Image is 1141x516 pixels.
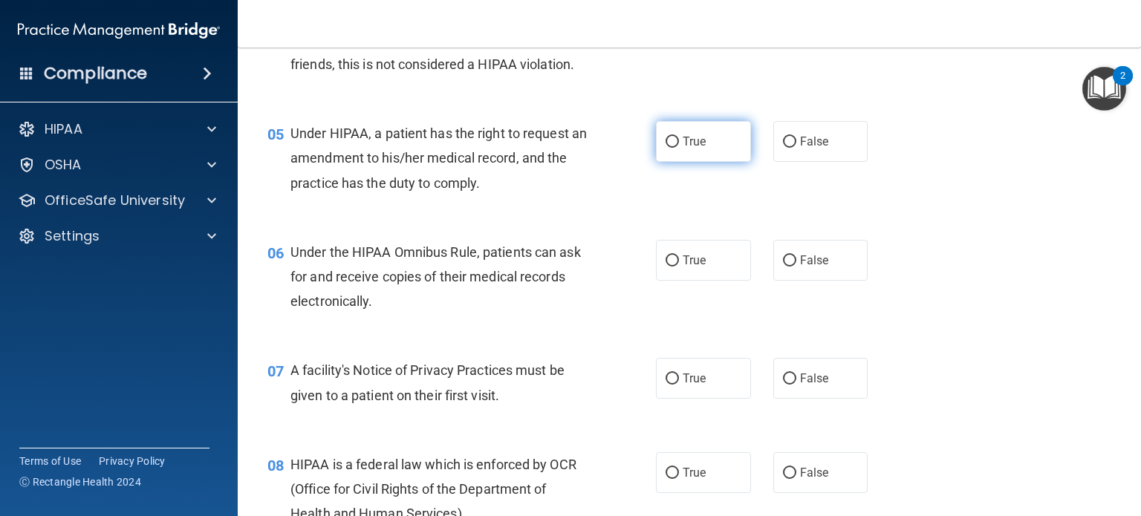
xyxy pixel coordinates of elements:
input: False [783,255,796,267]
iframe: Drift Widget Chat Controller [885,411,1123,470]
input: False [783,468,796,479]
button: Open Resource Center, 2 new notifications [1082,67,1126,111]
span: 07 [267,362,284,380]
span: 06 [267,244,284,262]
input: True [666,137,679,148]
span: False [800,466,829,480]
p: HIPAA [45,120,82,138]
span: A facility's Notice of Privacy Practices must be given to a patient on their first visit. [290,362,565,402]
span: 05 [267,125,284,143]
span: True [683,253,706,267]
span: Ⓒ Rectangle Health 2024 [19,474,141,489]
span: True [683,371,706,385]
span: True [683,466,706,480]
a: OSHA [18,156,216,174]
p: OfficeSafe University [45,192,185,209]
a: Terms of Use [19,454,81,468]
span: False [800,253,829,267]
a: OfficeSafe University [18,192,216,209]
span: True [683,134,706,148]
p: OSHA [45,156,82,174]
span: 08 [267,457,284,474]
span: Under the HIPAA Omnibus Rule, patients can ask for and receive copies of their medical records el... [290,244,581,309]
img: PMB logo [18,16,220,45]
input: True [666,373,679,385]
span: Under HIPAA, a patient has the right to request an amendment to his/her medical record, and the p... [290,125,587,190]
input: True [666,255,679,267]
input: False [783,373,796,385]
p: Settings [45,227,100,245]
input: False [783,137,796,148]
span: False [800,371,829,385]
a: Settings [18,227,216,245]
a: Privacy Policy [99,454,166,468]
a: HIPAA [18,120,216,138]
h4: Compliance [44,63,147,84]
div: 2 [1120,76,1125,95]
span: False [800,134,829,148]
input: True [666,468,679,479]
